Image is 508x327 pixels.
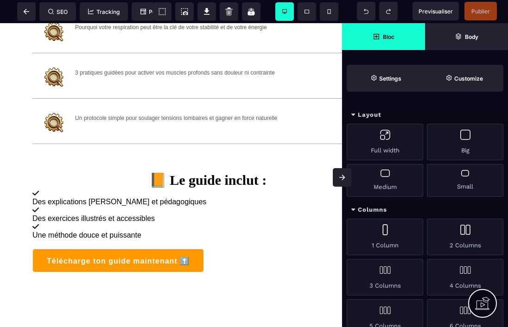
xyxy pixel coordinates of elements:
[75,87,277,118] text: Un protocole simple pour soulager tensions lombaires et gagner en force naturelle
[88,8,120,15] span: Tracking
[42,42,66,66] img: bd2dbc017025885eb26d68fd8e748303_1F572D9D-6342-4DA2-91B5-4F1FFF7393A9_copie.PNG
[342,23,425,50] span: Open Blocks
[347,219,423,255] div: 1 Column
[32,143,383,166] text: 📙 Le guide inclut :
[347,259,423,296] div: 3 Columns
[347,65,425,92] span: Settings
[42,87,66,111] img: bd2dbc017025885eb26d68fd8e748303_1F572D9D-6342-4DA2-91B5-4F1FFF7393A9_copie.PNG
[342,201,508,219] div: Columns
[140,8,165,15] span: Popup
[347,164,423,197] div: Medium
[427,259,503,296] div: 4 Columns
[32,226,204,249] button: Télécharge ton guide maintenant ⬆️
[454,75,483,82] strong: Customize
[347,124,423,160] div: Full width
[379,75,401,82] strong: Settings
[425,65,503,92] span: Open Style Manager
[48,8,68,15] span: SEO
[419,8,453,15] span: Previsualiser
[427,164,503,197] div: Small
[383,33,394,40] strong: Bloc
[175,2,194,21] span: Screenshot
[32,208,383,216] div: Une méthode douce et puissante
[32,175,383,183] div: Des explications [PERSON_NAME] et pédagogiques
[427,124,503,160] div: Big
[465,33,478,40] strong: Body
[471,8,490,15] span: Publier
[75,42,275,73] text: 3 pratiques guidées pour activer vos muscles profonds sans douleur ni contrainte
[153,2,171,21] span: View components
[413,2,459,20] span: Preview
[32,191,383,200] div: Des exercices illustrés et accessibles
[427,219,503,255] div: 2 Columns
[342,107,508,124] div: Layout
[425,23,508,50] span: Open Layer Manager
